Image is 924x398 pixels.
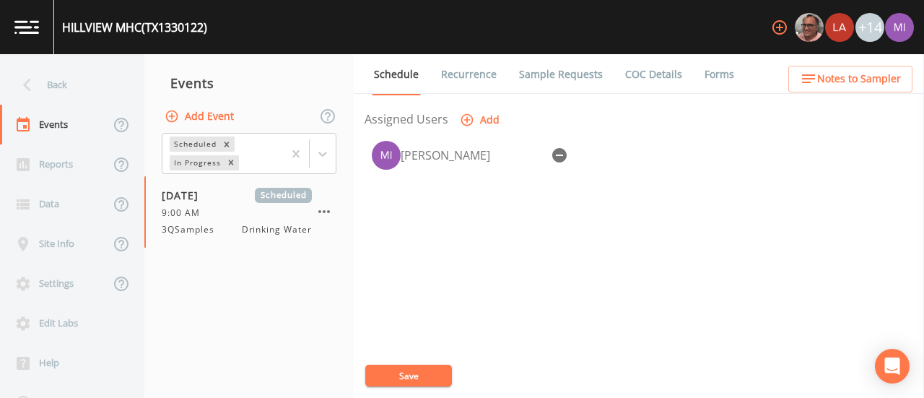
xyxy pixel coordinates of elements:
[162,188,209,203] span: [DATE]
[170,137,219,152] div: Scheduled
[170,155,223,170] div: In Progress
[817,70,901,88] span: Notes to Sampler
[219,137,235,152] div: Remove Scheduled
[162,103,240,130] button: Add Event
[62,19,207,36] div: HILLVIEW MHC (TX1330122)
[517,54,605,95] a: Sample Requests
[162,207,209,220] span: 9:00 AM
[794,13,824,42] div: Mike Franklin
[623,54,684,95] a: COC Details
[255,188,312,203] span: Scheduled
[855,13,884,42] div: +14
[365,111,448,128] label: Assigned Users
[242,223,312,236] span: Drinking Water
[824,13,855,42] div: Lauren Saenz
[14,20,39,34] img: logo
[457,107,505,134] button: Add
[795,13,824,42] img: e2d790fa78825a4bb76dcb6ab311d44c
[788,66,912,92] button: Notes to Sampler
[144,176,354,248] a: [DATE]Scheduled9:00 AM3QSamplesDrinking Water
[439,54,499,95] a: Recurrence
[144,65,354,101] div: Events
[365,365,452,386] button: Save
[825,13,854,42] img: cf6e799eed601856facf0d2563d1856d
[885,13,914,42] img: a1ea4ff7c53760f38bef77ef7c6649bf
[702,54,736,95] a: Forms
[875,349,910,384] div: Open Intercom Messenger
[223,155,239,170] div: Remove In Progress
[162,223,223,236] span: 3QSamples
[372,141,401,170] img: a1ea4ff7c53760f38bef77ef7c6649bf
[372,54,421,95] a: Schedule
[401,147,545,164] div: [PERSON_NAME]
